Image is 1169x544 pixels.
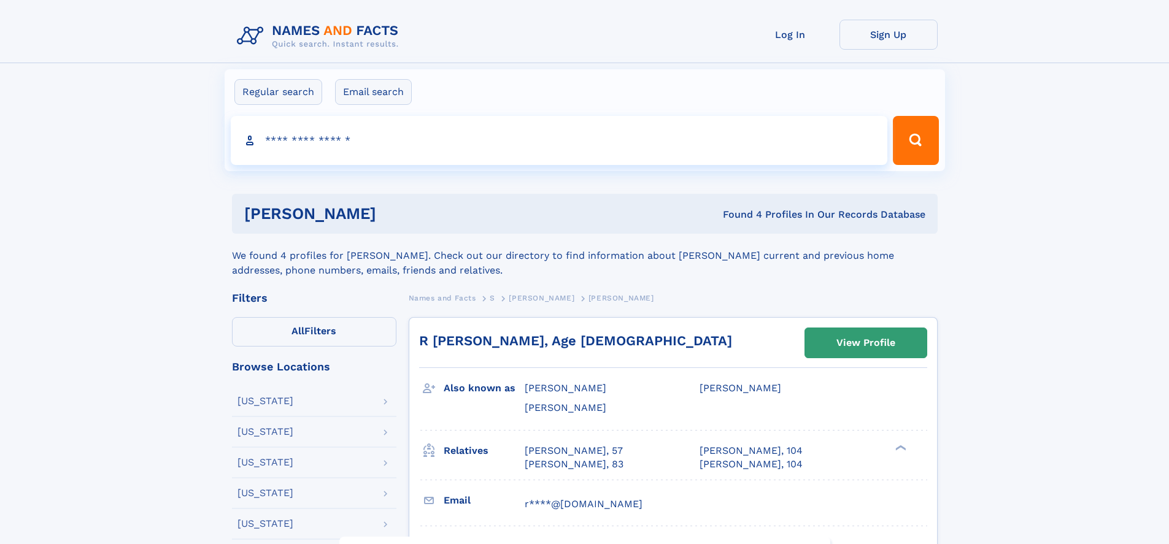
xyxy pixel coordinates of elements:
[231,116,888,165] input: search input
[335,79,412,105] label: Email search
[291,325,304,337] span: All
[525,402,606,413] span: [PERSON_NAME]
[232,234,938,278] div: We found 4 profiles for [PERSON_NAME]. Check out our directory to find information about [PERSON_...
[237,396,293,406] div: [US_STATE]
[700,382,781,394] span: [PERSON_NAME]
[419,333,732,348] a: R [PERSON_NAME], Age [DEMOGRAPHIC_DATA]
[700,444,803,458] a: [PERSON_NAME], 104
[237,458,293,467] div: [US_STATE]
[237,519,293,529] div: [US_STATE]
[525,382,606,394] span: [PERSON_NAME]
[509,290,574,305] a: [PERSON_NAME]
[892,443,907,451] div: ❯
[700,458,803,471] a: [PERSON_NAME], 104
[509,294,574,302] span: [PERSON_NAME]
[444,378,525,399] h3: Also known as
[490,294,495,302] span: S
[237,488,293,498] div: [US_STATE]
[232,20,409,53] img: Logo Names and Facts
[232,293,396,304] div: Filters
[741,20,839,50] a: Log In
[839,20,938,50] a: Sign Up
[237,427,293,437] div: [US_STATE]
[836,329,895,357] div: View Profile
[232,317,396,347] label: Filters
[490,290,495,305] a: S
[805,328,927,358] a: View Profile
[549,208,925,221] div: Found 4 Profiles In Our Records Database
[588,294,654,302] span: [PERSON_NAME]
[444,440,525,461] h3: Relatives
[234,79,322,105] label: Regular search
[444,490,525,511] h3: Email
[525,444,623,458] a: [PERSON_NAME], 57
[409,290,476,305] a: Names and Facts
[244,206,550,221] h1: [PERSON_NAME]
[525,458,623,471] a: [PERSON_NAME], 83
[232,361,396,372] div: Browse Locations
[893,116,938,165] button: Search Button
